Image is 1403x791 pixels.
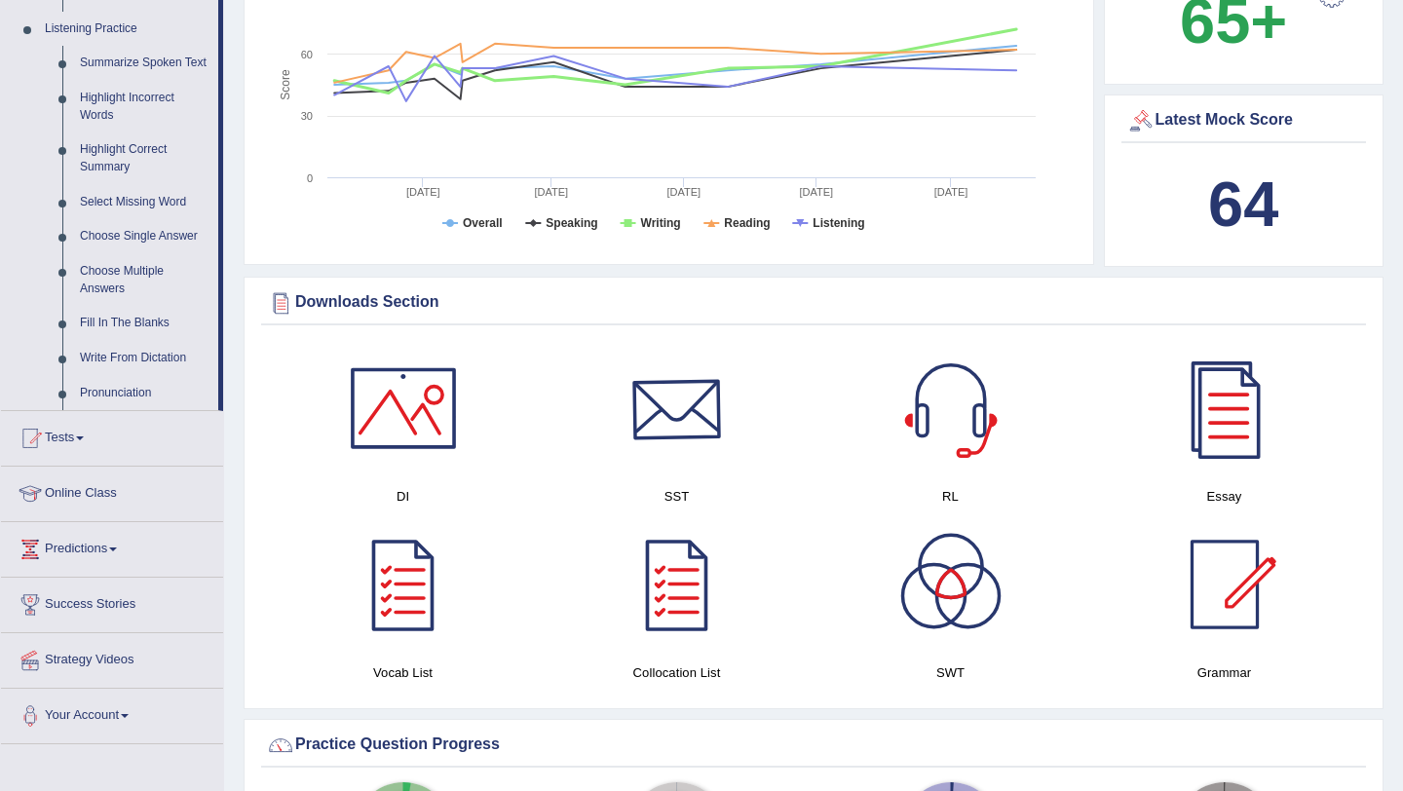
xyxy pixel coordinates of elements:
tspan: Writing [641,216,681,230]
h4: SWT [823,662,1078,683]
tspan: [DATE] [934,186,968,198]
h4: DI [276,486,530,507]
h4: RL [823,486,1078,507]
a: Success Stories [1,578,223,626]
h4: Collocation List [550,662,804,683]
a: Highlight Correct Summary [71,132,218,184]
h4: Grammar [1097,662,1351,683]
tspan: Listening [813,216,864,230]
a: Choose Multiple Answers [71,254,218,306]
text: 0 [307,172,313,184]
a: Listening Practice [36,12,218,47]
div: Latest Mock Score [1126,106,1362,135]
tspan: [DATE] [406,186,440,198]
tspan: Overall [463,216,503,230]
div: Downloads Section [266,288,1361,318]
text: 30 [301,110,313,122]
text: 60 [301,49,313,60]
h4: Vocab List [276,662,530,683]
tspan: Reading [724,216,770,230]
tspan: [DATE] [666,186,701,198]
div: Practice Question Progress [266,731,1361,760]
tspan: [DATE] [534,186,568,198]
a: Write From Dictation [71,341,218,376]
a: Pronunciation [71,376,218,411]
a: Predictions [1,522,223,571]
a: Summarize Spoken Text [71,46,218,81]
tspan: Score [279,69,292,100]
a: Online Class [1,467,223,515]
tspan: Speaking [546,216,597,230]
a: Choose Single Answer [71,219,218,254]
a: Strategy Videos [1,633,223,682]
tspan: [DATE] [799,186,833,198]
a: Fill In The Blanks [71,306,218,341]
a: Tests [1,411,223,460]
h4: Essay [1097,486,1351,507]
h4: SST [550,486,804,507]
a: Highlight Incorrect Words [71,81,218,132]
b: 64 [1208,169,1278,240]
a: Your Account [1,689,223,737]
a: Select Missing Word [71,185,218,220]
